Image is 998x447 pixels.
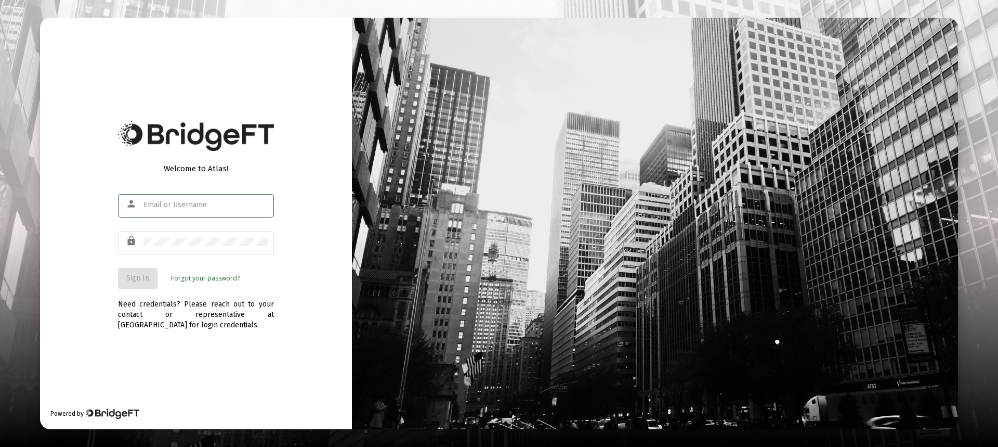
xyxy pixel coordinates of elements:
[126,274,149,283] span: Sign In
[126,198,138,210] mat-icon: person
[85,408,139,419] img: Bridge Financial Technology Logo
[118,268,157,289] button: Sign In
[50,408,139,419] div: Powered by
[118,163,274,174] div: Welcome to Atlas!
[118,289,274,330] div: Need credentials? Please reach out to your contact or representative at [GEOGRAPHIC_DATA] for log...
[171,273,240,284] a: Forgot your password?
[143,201,268,209] input: Email or Username
[118,121,274,151] img: Bridge Financial Technology Logo
[126,235,138,247] mat-icon: lock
